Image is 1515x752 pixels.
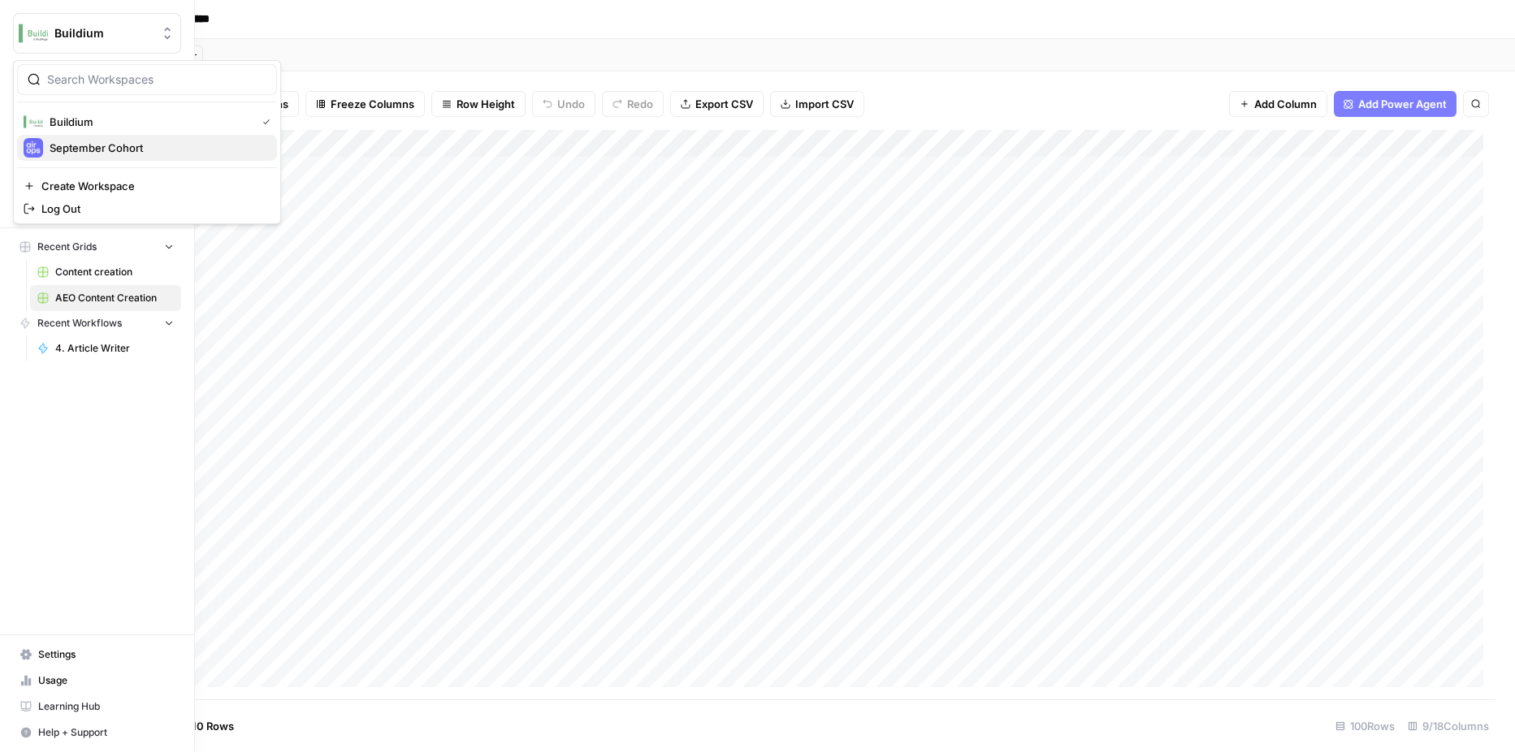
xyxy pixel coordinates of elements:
[41,201,264,217] span: Log Out
[13,694,181,720] a: Learning Hub
[17,197,277,220] a: Log Out
[50,140,264,156] span: September Cohort
[670,91,764,117] button: Export CSV
[37,316,122,331] span: Recent Workflows
[13,720,181,746] button: Help + Support
[13,60,281,224] div: Workspace: Buildium
[55,291,174,305] span: AEO Content Creation
[30,285,181,311] a: AEO Content Creation
[41,178,264,194] span: Create Workspace
[37,240,97,254] span: Recent Grids
[457,96,515,112] span: Row Height
[38,647,174,662] span: Settings
[13,311,181,335] button: Recent Workflows
[169,718,234,734] span: Add 10 Rows
[305,91,425,117] button: Freeze Columns
[602,91,664,117] button: Redo
[30,259,181,285] a: Content creation
[13,235,181,259] button: Recent Grids
[13,668,181,694] a: Usage
[13,13,181,54] button: Workspace: Buildium
[55,265,174,279] span: Content creation
[30,335,181,361] a: 4. Article Writer
[19,19,48,48] img: Buildium Logo
[770,91,864,117] button: Import CSV
[557,96,585,112] span: Undo
[54,25,153,41] span: Buildium
[695,96,753,112] span: Export CSV
[47,71,266,88] input: Search Workspaces
[1358,96,1447,112] span: Add Power Agent
[1401,713,1496,739] div: 9/18 Columns
[38,673,174,688] span: Usage
[1254,96,1317,112] span: Add Column
[50,114,249,130] span: Buildium
[1334,91,1457,117] button: Add Power Agent
[38,725,174,740] span: Help + Support
[38,699,174,714] span: Learning Hub
[1329,713,1401,739] div: 100 Rows
[55,341,174,356] span: 4. Article Writer
[795,96,854,112] span: Import CSV
[17,175,277,197] a: Create Workspace
[431,91,526,117] button: Row Height
[627,96,653,112] span: Redo
[331,96,414,112] span: Freeze Columns
[24,138,43,158] img: September Cohort Logo
[532,91,595,117] button: Undo
[13,642,181,668] a: Settings
[1229,91,1327,117] button: Add Column
[24,112,43,132] img: Buildium Logo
